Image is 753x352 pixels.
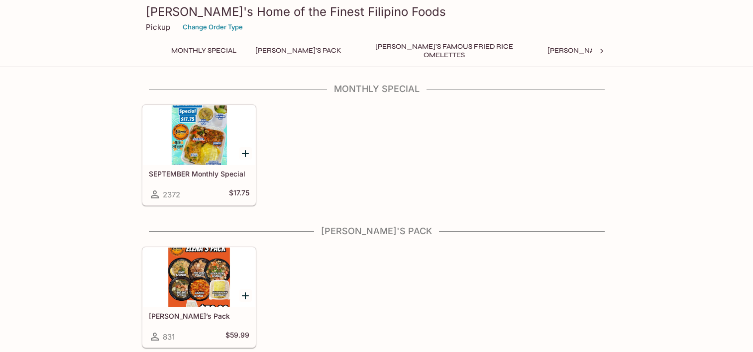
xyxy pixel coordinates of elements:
a: [PERSON_NAME]’s Pack831$59.99 [142,247,256,348]
div: SEPTEMBER Monthly Special [143,105,255,165]
h5: SEPTEMBER Monthly Special [149,170,249,178]
span: 2372 [163,190,180,199]
span: 831 [163,332,175,342]
button: [PERSON_NAME]'s Pack [250,44,347,58]
h3: [PERSON_NAME]'s Home of the Finest Filipino Foods [146,4,608,19]
button: [PERSON_NAME]'s Mixed Plates [542,44,669,58]
h4: [PERSON_NAME]'s Pack [142,226,612,237]
button: Change Order Type [178,19,247,35]
button: [PERSON_NAME]'s Famous Fried Rice Omelettes [355,44,534,58]
a: SEPTEMBER Monthly Special2372$17.75 [142,105,256,205]
button: Monthly Special [166,44,242,58]
h5: $17.75 [229,188,249,200]
p: Pickup [146,22,170,32]
button: Add Elena’s Pack [239,289,252,302]
div: Elena’s Pack [143,248,255,307]
h5: $59.99 [225,331,249,343]
button: Add SEPTEMBER Monthly Special [239,147,252,160]
h5: [PERSON_NAME]’s Pack [149,312,249,320]
h4: Monthly Special [142,84,612,94]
